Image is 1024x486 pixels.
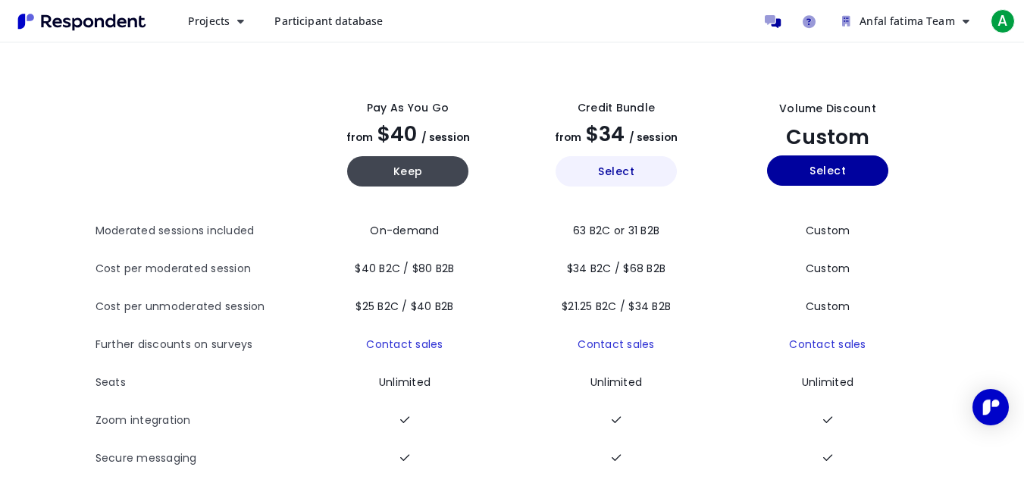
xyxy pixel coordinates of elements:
[12,9,152,34] img: Respondent
[590,375,642,390] span: Unlimited
[860,14,954,28] span: Anfal fatima Team
[366,337,443,352] a: Contact sales
[806,261,850,276] span: Custom
[578,337,654,352] a: Contact sales
[370,223,439,238] span: On-demand
[586,120,625,148] span: $34
[556,156,677,187] button: Select yearly basic plan
[274,14,383,28] span: Participant database
[806,223,850,238] span: Custom
[562,299,671,314] span: $21.25 B2C / $34 B2B
[421,130,470,145] span: / session
[567,261,665,276] span: $34 B2C / $68 B2B
[786,123,869,151] span: Custom
[96,402,304,440] th: Zoom integration
[779,101,876,117] div: Volume Discount
[346,130,373,145] span: from
[96,440,304,478] th: Secure messaging
[991,9,1015,33] span: A
[806,299,850,314] span: Custom
[49,26,246,47] h1: Get Volume Discounts
[96,364,304,402] th: Seats
[555,130,581,145] span: from
[96,212,304,250] th: Moderated sessions included
[377,120,417,148] span: $40
[578,100,655,116] div: Credit Bundle
[629,130,678,145] span: / session
[176,8,256,35] button: Projects
[988,8,1018,35] button: A
[794,6,824,36] a: Help and support
[355,299,453,314] span: $25 B2C / $40 B2B
[573,223,659,238] span: 63 B2C or 31 B2B
[96,326,304,364] th: Further discounts on surveys
[379,375,431,390] span: Unlimited
[367,100,449,116] div: Pay as you go
[972,389,1009,425] div: Open Intercom Messenger
[347,156,468,187] button: Keep current yearly payg plan
[188,14,230,28] span: Projects
[262,8,395,35] a: Participant database
[96,250,304,288] th: Cost per moderated session
[96,288,304,326] th: Cost per unmoderated session
[355,261,454,276] span: $40 B2C / $80 B2B
[757,6,788,36] a: Message participants
[767,155,888,186] button: Select yearly custom_static plan
[802,375,853,390] span: Unlimited
[830,8,982,35] button: Anfal fatima Team
[789,337,866,352] a: Contact sales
